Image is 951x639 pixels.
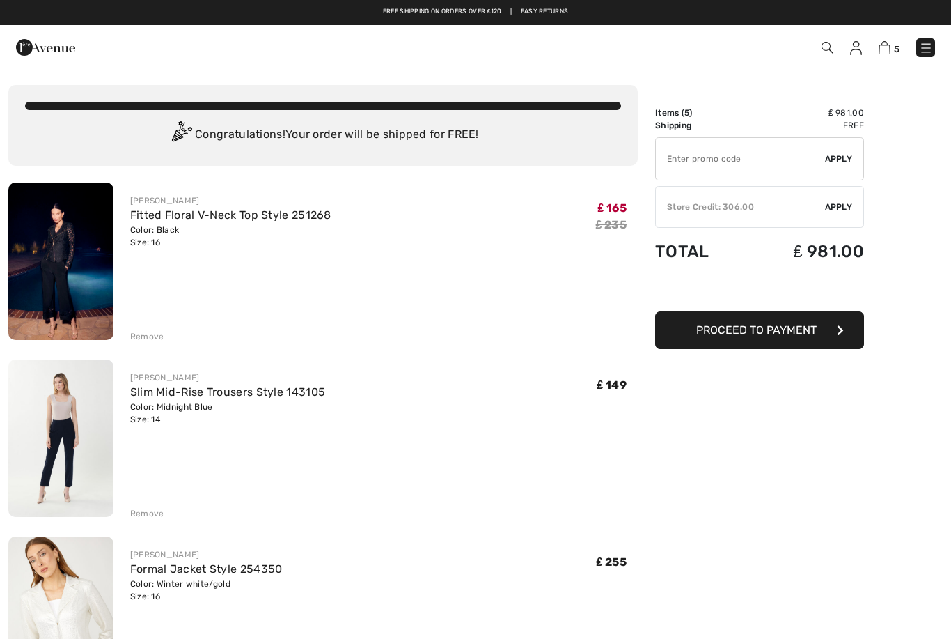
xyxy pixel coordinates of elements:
img: Menu [919,41,933,55]
a: Slim Mid-Rise Trousers Style 143105 [130,385,326,399]
iframe: PayPal [655,275,864,307]
span: 5 [894,44,899,54]
td: Shipping [655,119,746,132]
a: Easy Returns [521,7,569,17]
div: [PERSON_NAME] [130,371,326,384]
td: ₤ 981.00 [746,107,864,119]
td: Total [655,228,746,275]
span: Apply [825,201,853,213]
div: Color: Midnight Blue Size: 14 [130,401,326,426]
span: Proceed to Payment [696,323,817,337]
div: Color: Black Size: 16 [130,224,331,249]
span: Apply [825,153,853,165]
div: [PERSON_NAME] [130,194,331,207]
a: 5 [879,39,899,56]
a: Free shipping on orders over ₤120 [383,7,502,17]
td: Free [746,119,864,132]
button: Proceed to Payment [655,311,864,349]
img: 1ère Avenue [16,33,75,61]
img: Slim Mid-Rise Trousers Style 143105 [8,360,113,517]
img: Shopping Bag [879,41,890,54]
div: [PERSON_NAME] [130,548,283,561]
img: Fitted Floral V-Neck Top Style 251268 [8,183,113,340]
input: Promo code [656,138,825,180]
span: ₤ 165 [598,201,627,215]
td: ₤ 981.00 [746,228,864,275]
div: Remove [130,330,164,343]
img: Search [822,42,833,54]
span: | [510,7,512,17]
span: 5 [684,108,689,118]
div: Color: Winter white/gold Size: 16 [130,578,283,603]
a: 1ère Avenue [16,40,75,53]
div: Remove [130,507,164,520]
img: My Info [850,41,862,55]
span: ₤ 149 [597,378,627,392]
img: Congratulation2.svg [167,121,195,149]
div: Congratulations! Your order will be shipped for FREE! [25,121,621,149]
span: ₤ 255 [597,555,627,569]
td: Items ( ) [655,107,746,119]
a: Formal Jacket Style 254350 [130,562,283,576]
div: Store Credit: 306.00 [656,201,825,213]
s: ₤ 235 [596,218,627,231]
a: Fitted Floral V-Neck Top Style 251268 [130,208,331,222]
